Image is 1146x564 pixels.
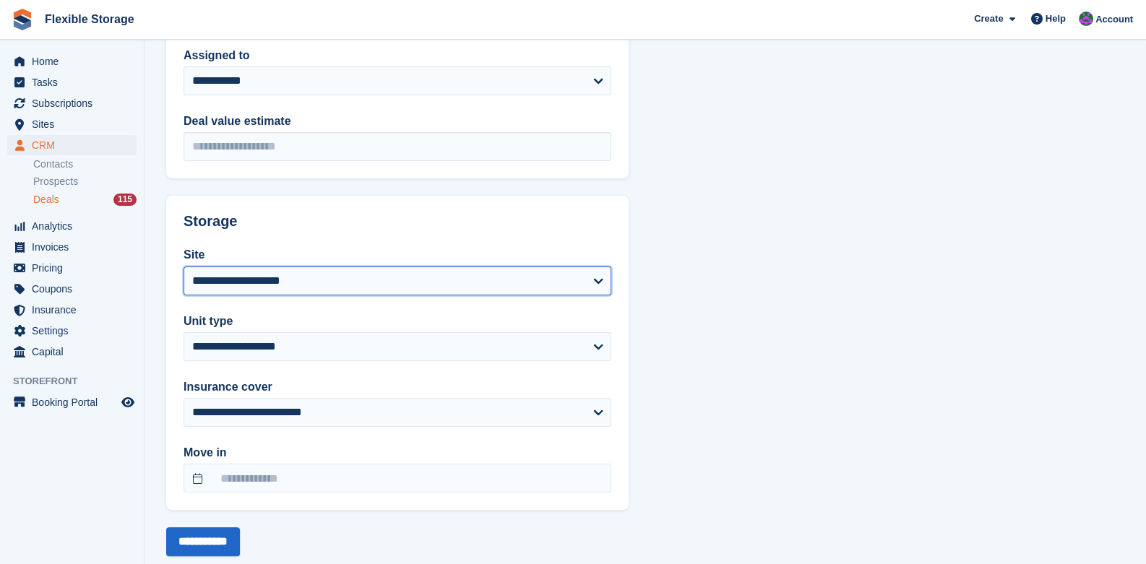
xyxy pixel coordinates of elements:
h2: Storage [184,213,611,230]
label: Site [184,246,611,264]
label: Insurance cover [184,378,611,396]
a: menu [7,114,137,134]
a: menu [7,51,137,71]
span: Prospects [33,175,78,188]
span: Capital [32,342,119,362]
img: Daniel Douglas [1079,12,1093,26]
label: Unit type [184,313,611,330]
span: Deals [33,193,59,207]
label: Move in [184,444,611,461]
span: Storefront [13,374,144,389]
a: Contacts [33,157,137,171]
img: stora-icon-8386f47178a22dfd0bd8f6a31ec36ba5ce8667c1dd55bd0f319d3a0aa187defe.svg [12,9,33,30]
a: Prospects [33,174,137,189]
a: Flexible Storage [39,7,140,31]
a: menu [7,72,137,92]
span: Tasks [32,72,119,92]
a: menu [7,135,137,155]
span: Analytics [32,216,119,236]
span: Create [974,12,1003,26]
a: menu [7,300,137,320]
span: Help [1046,12,1066,26]
label: Deal value estimate [184,113,611,130]
span: Home [32,51,119,71]
span: Invoices [32,237,119,257]
div: 115 [113,194,137,206]
a: menu [7,279,137,299]
label: Assigned to [184,47,611,64]
a: menu [7,93,137,113]
span: Account [1095,12,1133,27]
a: menu [7,237,137,257]
span: Sites [32,114,119,134]
a: menu [7,321,137,341]
span: Subscriptions [32,93,119,113]
span: Coupons [32,279,119,299]
a: Deals 115 [33,192,137,207]
span: Insurance [32,300,119,320]
a: Preview store [119,394,137,411]
span: Settings [32,321,119,341]
span: Booking Portal [32,392,119,412]
a: menu [7,392,137,412]
span: CRM [32,135,119,155]
a: menu [7,342,137,362]
span: Pricing [32,258,119,278]
a: menu [7,258,137,278]
a: menu [7,216,137,236]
